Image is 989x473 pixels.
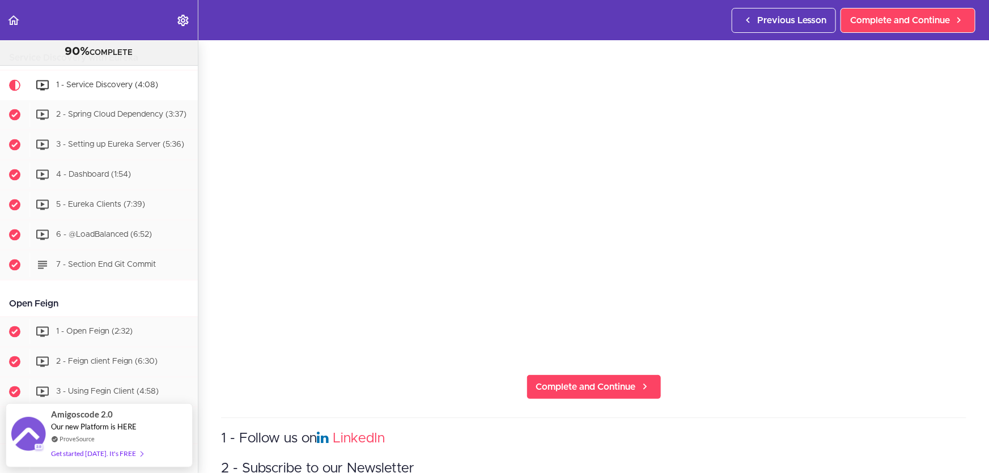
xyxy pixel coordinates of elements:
[51,422,137,431] span: Our new Platform is HERE
[56,201,145,208] span: 5 - Eureka Clients (7:39)
[51,408,113,421] span: Amigoscode 2.0
[176,14,190,27] svg: Settings Menu
[333,432,385,445] a: LinkedIn
[7,14,20,27] svg: Back to course curriculum
[850,14,950,27] span: Complete and Continue
[51,447,143,460] div: Get started [DATE]. It's FREE
[65,46,90,57] span: 90%
[56,357,158,365] span: 2 - Feign client Feign (6:30)
[56,327,133,335] span: 1 - Open Feign (2:32)
[841,8,975,33] a: Complete and Continue
[60,434,95,444] a: ProveSource
[56,110,186,118] span: 2 - Spring Cloud Dependency (3:37)
[757,14,826,27] span: Previous Lesson
[14,45,184,59] div: COMPLETE
[56,231,152,238] span: 6 - @LoadBalanced (6:52)
[56,261,156,269] span: 7 - Section End Git Commit
[11,417,45,454] img: provesource social proof notification image
[56,81,158,89] span: 1 - Service Discovery (4:08)
[221,429,966,448] h3: 1 - Follow us on
[732,8,836,33] a: Previous Lesson
[56,171,131,178] span: 4 - Dashboard (1:54)
[56,140,184,148] span: 3 - Setting up Eureka Server (5:36)
[56,387,159,395] span: 3 - Using Fegin Client (4:58)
